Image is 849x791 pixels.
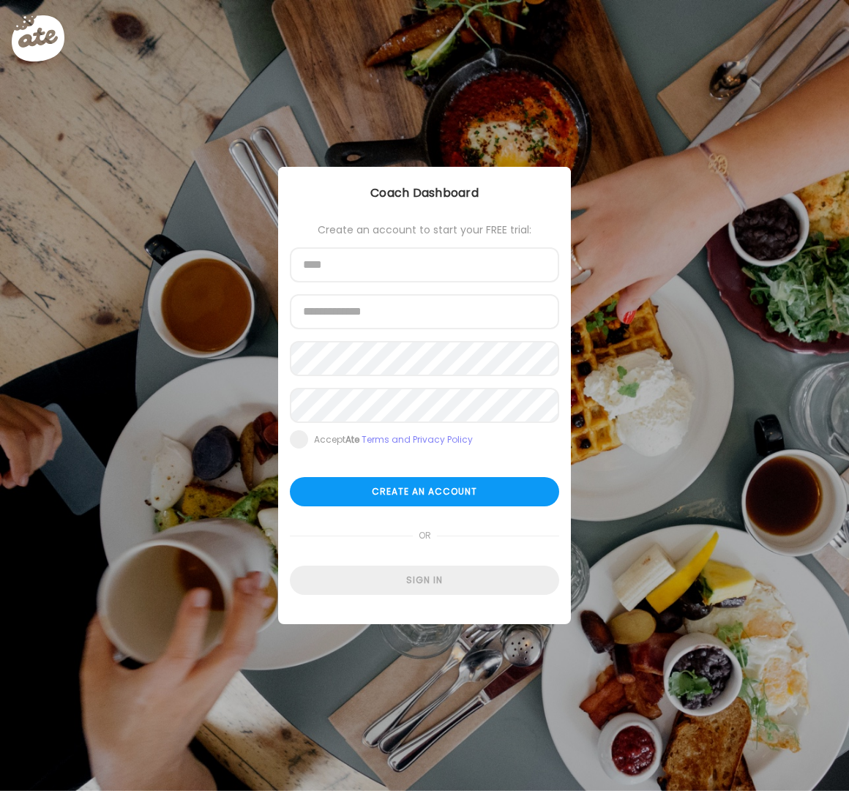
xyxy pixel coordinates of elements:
[413,521,437,550] span: or
[290,566,559,595] div: Sign in
[278,184,571,202] div: Coach Dashboard
[290,477,559,506] div: Create an account
[362,433,473,446] a: Terms and Privacy Policy
[314,434,473,446] div: Accept
[290,224,559,236] div: Create an account to start your FREE trial:
[345,433,359,446] b: Ate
